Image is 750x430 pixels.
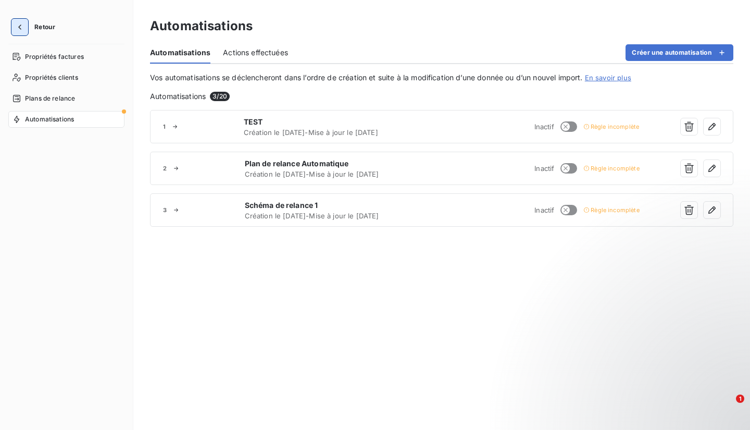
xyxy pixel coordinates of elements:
span: Création le [DATE] - Mise à jour le [DATE] [245,170,441,178]
span: Propriétés clients [25,73,78,82]
a: Automatisations [8,111,124,128]
span: Règle incomplète [591,124,639,130]
a: En savoir plus [585,73,631,82]
span: Règle incomplète [591,207,639,213]
span: TEST [244,117,440,127]
span: Création le [DATE] - Mise à jour le [DATE] [245,212,441,220]
span: Automatisations [25,115,74,124]
span: 3 / 20 [210,92,230,101]
h3: Automatisations [150,17,253,35]
span: Inactif [534,122,554,131]
span: Automatisations [150,47,210,58]
iframe: Intercom notifications message [542,329,750,402]
a: Propriétés factures [8,48,124,65]
span: 3 [163,207,167,213]
span: Schéma de relance 1 [245,200,441,211]
span: Vos automatisations se déclencheront dans l’ordre de création et suite à la modification d’une do... [150,73,583,82]
span: Plans de relance [25,94,75,103]
iframe: Intercom live chat [715,395,740,420]
span: Règle incomplète [591,165,639,171]
button: Retour [8,19,64,35]
span: Plan de relance Automatique [245,158,441,169]
span: 1 [736,395,744,403]
a: Plans de relance [8,90,124,107]
span: 1 [163,124,166,130]
span: Automatisations [150,91,206,102]
button: Créer une automatisation [626,44,733,61]
span: Propriétés factures [25,52,84,62]
span: Création le [DATE] - Mise à jour le [DATE] [244,128,440,137]
span: Inactif [534,206,554,214]
a: Propriétés clients [8,69,124,86]
span: Actions effectuées [223,47,288,58]
span: Inactif [534,164,554,173]
span: Retour [34,24,55,30]
span: 2 [163,165,167,171]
